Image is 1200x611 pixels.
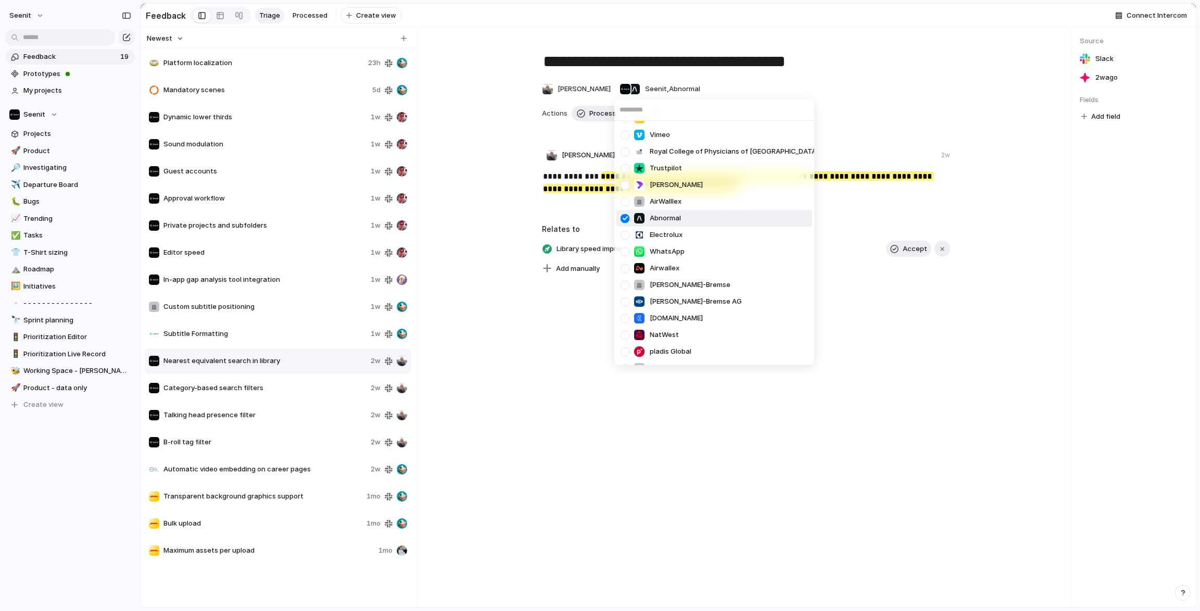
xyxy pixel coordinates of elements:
[650,330,679,340] span: NatWest
[650,213,681,223] span: Abnormal
[650,363,674,373] span: Cedars
[650,196,681,207] span: AirWalllex
[650,296,742,307] span: [PERSON_NAME]-Bremse AG
[650,163,682,173] span: Trustpilot
[650,346,691,357] span: pladis Global
[650,230,683,240] span: Electrolux
[650,180,703,190] span: [PERSON_NAME]
[650,130,670,140] span: Vimeo
[650,263,679,273] span: Airwallex
[650,146,818,157] span: Royal College of Physicians of [GEOGRAPHIC_DATA]
[650,246,685,257] span: WhatsApp
[650,313,703,323] span: [DOMAIN_NAME]
[650,280,730,290] span: [PERSON_NAME]-Bremse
